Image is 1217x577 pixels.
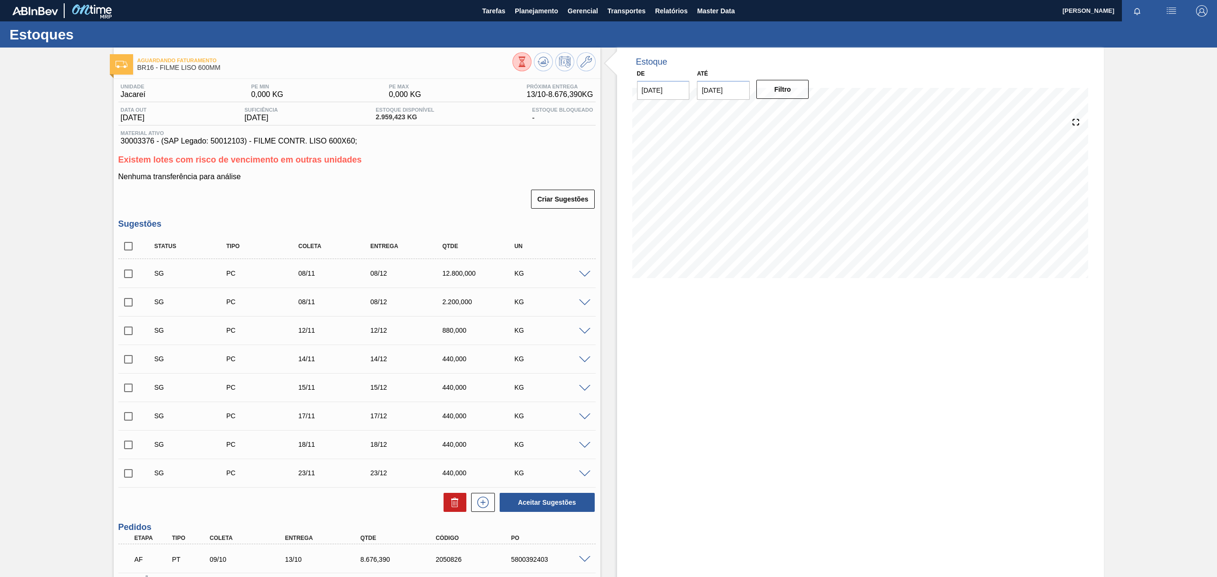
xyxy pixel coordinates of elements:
div: 2.200,000 [440,298,522,306]
div: Tipo [224,243,306,250]
div: 5800392403 [509,556,595,563]
div: KG [512,469,594,477]
div: 08/11/2025 [296,269,378,277]
div: KG [512,327,594,334]
div: 08/12/2025 [368,298,450,306]
div: Sugestão Criada [152,298,234,306]
p: AF [135,556,171,563]
button: Visão Geral dos Estoques [512,52,531,71]
p: Nenhuma transferência para análise [118,173,596,181]
div: Estoque [636,57,667,67]
div: KG [512,355,594,363]
div: 15/11/2025 [296,384,378,391]
div: Pedido de Compra [224,269,306,277]
div: 17/12/2025 [368,412,450,420]
div: Código [433,535,519,541]
span: PE MAX [389,84,421,89]
div: KG [512,269,594,277]
div: Entrega [282,535,368,541]
div: 440,000 [440,412,522,420]
div: 13/10/2025 [282,556,368,563]
span: 13/10 - 8.676,390 KG [527,90,593,99]
div: Sugestão Criada [152,327,234,334]
div: Excluir Sugestões [439,493,466,512]
span: Tarefas [482,5,505,17]
div: Coleta [296,243,378,250]
span: Aguardando Faturamento [137,58,512,63]
div: 15/12/2025 [368,384,450,391]
div: Pedido de Compra [224,355,306,363]
div: Pedido de Compra [224,327,306,334]
h1: Estoques [10,29,178,40]
div: Pedido de Compra [224,384,306,391]
h3: Sugestões [118,219,596,229]
span: Estoque Bloqueado [532,107,593,113]
div: 23/11/2025 [296,469,378,477]
h3: Pedidos [118,522,596,532]
span: Unidade [121,84,145,89]
div: 440,000 [440,441,522,448]
div: 09/10/2025 [207,556,293,563]
img: Logout [1196,5,1207,17]
div: KG [512,298,594,306]
div: Pedido de Compra [224,441,306,448]
button: Notificações [1122,4,1152,18]
div: 440,000 [440,355,522,363]
span: 2.959,423 KG [376,114,434,121]
div: Nova sugestão [466,493,495,512]
span: Material ativo [121,130,593,136]
button: Atualizar Gráfico [534,52,553,71]
span: 0,000 KG [251,90,283,99]
span: [DATE] [244,114,278,122]
div: Sugestão Criada [152,355,234,363]
div: Aceitar Sugestões [495,492,596,513]
div: Sugestão Criada [152,269,234,277]
button: Filtro [756,80,809,99]
img: TNhmsLtSVTkK8tSr43FrP2fwEKptu5GPRR3wAAAABJRU5ErkJggg== [12,7,58,15]
label: Até [697,70,708,77]
div: Criar Sugestões [532,189,595,210]
div: 8.676,390 [358,556,444,563]
div: Aguardando Faturamento [132,549,173,570]
span: Relatórios [655,5,687,17]
div: 12/11/2025 [296,327,378,334]
span: [DATE] [121,114,147,122]
span: Gerencial [568,5,598,17]
div: Entrega [368,243,450,250]
button: Programar Estoque [555,52,574,71]
input: dd/mm/yyyy [637,81,690,100]
div: Pedido de Compra [224,412,306,420]
div: Coleta [207,535,293,541]
div: Qtde [358,535,444,541]
div: Qtde [440,243,522,250]
div: 23/12/2025 [368,469,450,477]
div: 440,000 [440,384,522,391]
img: userActions [1166,5,1177,17]
div: KG [512,412,594,420]
span: 30003376 - (SAP Legado: 50012103) - FILME CONTR. LISO 600X60; [121,137,593,145]
div: Sugestão Criada [152,412,234,420]
div: Status [152,243,234,250]
div: UN [512,243,594,250]
span: Planejamento [515,5,558,17]
span: Existem lotes com risco de vencimento em outras unidades [118,155,362,164]
div: - [530,107,595,122]
div: 880,000 [440,327,522,334]
div: 12.800,000 [440,269,522,277]
span: Próxima Entrega [527,84,593,89]
span: Jacareí [121,90,145,99]
div: Sugestão Criada [152,469,234,477]
span: 0,000 KG [389,90,421,99]
div: Sugestão Criada [152,384,234,391]
div: 18/11/2025 [296,441,378,448]
span: Suficiência [244,107,278,113]
span: Data out [121,107,147,113]
div: 08/11/2025 [296,298,378,306]
div: 440,000 [440,469,522,477]
div: Sugestão Criada [152,441,234,448]
div: Pedido de Compra [224,469,306,477]
div: Pedido de Transferência [170,556,211,563]
div: 18/12/2025 [368,441,450,448]
span: BR16 - FILME LISO 600MM [137,64,512,71]
div: KG [512,441,594,448]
